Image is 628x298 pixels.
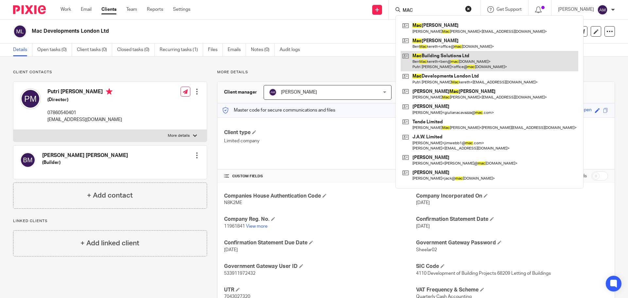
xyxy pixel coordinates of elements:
a: Email [81,6,92,13]
p: [EMAIL_ADDRESS][DOMAIN_NAME] [47,116,122,123]
input: Search [402,8,461,14]
p: [PERSON_NAME] [558,6,594,13]
a: Audit logs [280,44,305,56]
img: svg%3E [13,25,27,38]
a: Closed tasks (0) [117,44,155,56]
p: Client contacts [13,70,207,75]
h4: Company Reg. No. [224,216,416,223]
button: Clear [465,6,472,12]
img: svg%3E [597,5,608,15]
img: Pixie [13,5,46,14]
h4: Confirmation Statement Date [416,216,608,223]
h4: Government Gateway User ID [224,263,416,270]
h4: Confirmation Statement Due Date [224,239,416,246]
h4: Companies House Authentication Code [224,193,416,200]
h4: Company Incorporated On [416,193,608,200]
h5: (Builder) [42,159,128,166]
h4: VAT Frequency & Scheme [416,287,608,293]
p: Master code for secure communications and files [222,107,335,114]
h5: (Director) [47,96,122,103]
a: View more [246,224,268,229]
a: Recurring tasks (1) [160,44,203,56]
a: Team [126,6,137,13]
span: 4110 Development of Building Projects 68209 Letting of Buildings [416,271,551,276]
i: Primary [106,88,113,95]
h4: SIC Code [416,263,608,270]
img: svg%3E [20,88,41,109]
img: svg%3E [269,88,277,96]
h4: Client type [224,129,416,136]
a: Emails [228,44,246,56]
p: More details [217,70,615,75]
span: 533911972432 [224,271,255,276]
span: 11961841 [224,224,245,229]
a: Files [208,44,223,56]
h4: CUSTOM FIELDS [224,174,416,179]
a: Settings [173,6,190,13]
span: [DATE] [224,248,238,252]
h4: + Add linked client [80,238,139,248]
p: 07860540401 [47,110,122,116]
h4: Government Gateway Password [416,239,608,246]
a: Details [13,44,32,56]
h4: + Add contact [87,190,133,201]
span: [DATE] [416,224,430,229]
img: svg%3E [20,152,36,168]
span: [DATE] [416,201,430,205]
h2: Mac Developments London Ltd [32,28,427,35]
a: Client tasks (0) [77,44,112,56]
p: More details [168,133,190,138]
p: Limited company [224,138,416,144]
a: Reports [147,6,163,13]
a: Clients [101,6,116,13]
h4: [PERSON_NAME] [PERSON_NAME] [42,152,128,159]
span: N8K2ME [224,201,242,205]
a: Work [61,6,71,13]
a: Notes (0) [251,44,275,56]
span: Get Support [497,7,522,12]
span: [PERSON_NAME] [281,90,317,95]
h4: UTR [224,287,416,293]
h3: Client manager [224,89,257,96]
p: Linked clients [13,219,207,224]
h4: Putri [PERSON_NAME] [47,88,122,96]
a: Open tasks (0) [37,44,72,56]
span: Sheelar02 [416,248,437,252]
